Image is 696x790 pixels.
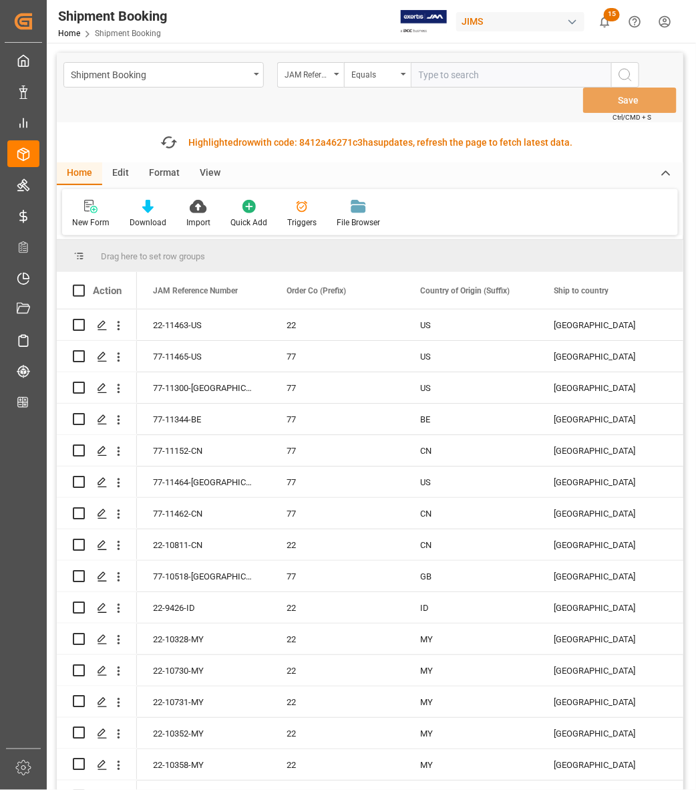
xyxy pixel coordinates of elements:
div: [GEOGRAPHIC_DATA] [554,624,655,655]
div: Press SPACE to select this row. [57,529,137,561]
div: 77 [287,404,388,435]
span: Country of Origin (Suffix) [420,286,510,295]
div: 77 [287,342,388,372]
div: Import [186,217,210,229]
div: 22-10731-MY [137,686,271,717]
div: 22-10328-MY [137,624,271,654]
div: [GEOGRAPHIC_DATA] [554,687,655,718]
div: Download [130,217,166,229]
div: GB [420,561,522,592]
div: Press SPACE to select this row. [57,341,137,372]
div: Highlighted with code: updates, refresh the page to fetch latest data. [189,136,573,150]
div: MY [420,624,522,655]
div: Press SPACE to select this row. [57,372,137,404]
div: 77-11464-[GEOGRAPHIC_DATA] [137,467,271,497]
button: open menu [277,62,344,88]
div: 22-10358-MY [137,749,271,780]
div: 77 [287,561,388,592]
span: Ctrl/CMD + S [613,112,651,122]
div: 77-11344-BE [137,404,271,434]
div: [GEOGRAPHIC_DATA] [554,436,655,467]
div: Press SPACE to select this row. [57,686,137,718]
div: Press SPACE to select this row. [57,718,137,749]
div: 77-11462-CN [137,498,271,529]
div: [GEOGRAPHIC_DATA] [554,404,655,435]
div: 77-11300-[GEOGRAPHIC_DATA] [137,372,271,403]
div: CN [420,530,522,561]
div: Press SPACE to select this row. [57,624,137,655]
input: Type to search [411,62,611,88]
button: Help Center [620,7,650,37]
span: Drag here to set row groups [101,251,205,261]
div: [GEOGRAPHIC_DATA] [554,310,655,341]
div: JAM Reference Number [285,65,330,81]
span: 15 [604,8,620,21]
div: US [420,342,522,372]
div: 22 [287,310,388,341]
div: [GEOGRAPHIC_DATA] [554,530,655,561]
button: search button [611,62,639,88]
div: CN [420,499,522,529]
div: Triggers [287,217,317,229]
div: Press SPACE to select this row. [57,749,137,781]
div: Equals [351,65,397,81]
img: Exertis%20JAM%20-%20Email%20Logo.jpg_1722504956.jpg [401,10,447,33]
div: 22 [287,530,388,561]
div: JIMS [456,12,584,31]
div: US [420,310,522,341]
div: Press SPACE to select this row. [57,561,137,592]
div: Shipment Booking [71,65,249,82]
div: Press SPACE to select this row. [57,498,137,529]
div: 22 [287,624,388,655]
button: show 15 new notifications [590,7,620,37]
div: [GEOGRAPHIC_DATA] [554,593,655,624]
div: US [420,373,522,404]
div: 77-10518-[GEOGRAPHIC_DATA] [137,561,271,591]
div: MY [420,687,522,718]
span: row [239,137,254,148]
div: 77 [287,499,388,529]
div: [GEOGRAPHIC_DATA] [554,750,655,781]
div: ID [420,593,522,624]
div: 22-10811-CN [137,529,271,560]
div: [GEOGRAPHIC_DATA] [554,561,655,592]
div: New Form [72,217,110,229]
div: View [190,162,230,185]
span: Ship to country [554,286,608,295]
div: 77-11465-US [137,341,271,372]
button: open menu [344,62,411,88]
button: open menu [63,62,264,88]
div: Press SPACE to select this row. [57,309,137,341]
div: 22 [287,593,388,624]
div: 22-10352-MY [137,718,271,749]
div: MY [420,718,522,749]
div: 77-11152-CN [137,435,271,466]
a: Home [58,29,80,38]
div: Press SPACE to select this row. [57,435,137,467]
div: [GEOGRAPHIC_DATA] [554,656,655,686]
span: Order Co (Prefix) [287,286,346,295]
div: 22-10730-MY [137,655,271,686]
div: 22-11463-US [137,309,271,340]
div: Action [93,285,122,297]
div: [GEOGRAPHIC_DATA] [554,373,655,404]
div: [GEOGRAPHIC_DATA] [554,342,655,372]
div: Press SPACE to select this row. [57,655,137,686]
div: BE [420,404,522,435]
div: Press SPACE to select this row. [57,467,137,498]
div: 22 [287,750,388,781]
button: Save [583,88,677,113]
span: JAM Reference Number [153,286,238,295]
div: MY [420,750,522,781]
span: 8412a46271c3 [300,137,363,148]
div: [GEOGRAPHIC_DATA] [554,718,655,749]
div: 22 [287,656,388,686]
button: JIMS [456,9,590,34]
div: Format [139,162,190,185]
div: 77 [287,436,388,467]
div: 77 [287,467,388,498]
div: File Browser [337,217,380,229]
div: [GEOGRAPHIC_DATA] [554,467,655,498]
div: Shipment Booking [58,6,167,26]
div: Press SPACE to select this row. [57,592,137,624]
